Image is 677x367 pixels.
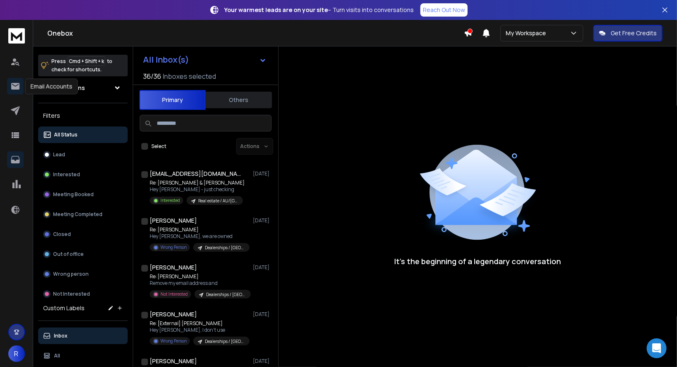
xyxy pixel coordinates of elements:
h3: Filters [38,110,128,122]
h1: All Inbox(s) [143,56,189,64]
button: Others [206,91,272,109]
h1: [PERSON_NAME] [150,310,197,318]
div: Open Intercom Messenger [647,338,667,358]
button: All Inbox(s) [136,51,273,68]
p: Meeting Completed [53,211,102,218]
h1: [PERSON_NAME] [150,357,197,365]
p: [DATE] [253,217,272,224]
span: 36 / 36 [143,71,161,81]
button: Out of office [38,246,128,262]
strong: Your warmest leads are on your site [224,6,328,14]
p: Interested [160,197,180,204]
button: Primary [139,90,206,110]
p: Dealerships / [GEOGRAPHIC_DATA] [205,245,245,251]
p: My Workspace [506,29,549,37]
p: Not Interested [53,291,90,297]
button: All Status [38,126,128,143]
p: Out of office [53,251,84,258]
p: Re: [External] [PERSON_NAME] [150,320,249,327]
p: Hey [PERSON_NAME], I don't use [150,327,249,333]
a: Reach Out Now [420,3,468,17]
p: All Status [54,131,78,138]
button: All [38,348,128,364]
button: R [8,345,25,362]
button: All Campaigns [38,80,128,96]
p: [DATE] [253,264,272,271]
p: Closed [53,231,71,238]
p: All [54,352,60,359]
p: – Turn visits into conversations [224,6,414,14]
p: Press to check for shortcuts. [51,57,112,74]
p: Wrong person [53,271,89,277]
button: Get Free Credits [593,25,662,41]
button: Not Interested [38,286,128,302]
img: logo [8,28,25,44]
button: Meeting Completed [38,206,128,223]
p: Hey [PERSON_NAME], we are owned [150,233,249,240]
p: Wrong Person [160,338,187,344]
h3: Inboxes selected [163,71,216,81]
p: [DATE] [253,170,272,177]
button: Wrong person [38,266,128,282]
h3: Custom Labels [43,304,85,312]
h1: [PERSON_NAME] [150,216,197,225]
p: [DATE] [253,311,272,318]
p: Re: [PERSON_NAME] & [PERSON_NAME] [150,180,245,186]
p: Real estate / AU/[GEOGRAPHIC_DATA] [198,198,238,204]
p: Wrong Person [160,244,187,250]
p: Inbox [54,333,68,339]
button: Closed [38,226,128,243]
h1: Onebox [47,28,464,38]
p: Not Interested [160,291,188,297]
p: Get Free Credits [611,29,657,37]
div: Email Accounts [25,78,78,94]
button: Lead [38,146,128,163]
p: It’s the beginning of a legendary conversation [395,255,561,267]
p: Dealerships / [GEOGRAPHIC_DATA] [205,338,245,345]
h1: [EMAIL_ADDRESS][DOMAIN_NAME] [150,170,241,178]
p: Reach Out Now [423,6,465,14]
button: Meeting Booked [38,186,128,203]
button: Inbox [38,328,128,344]
p: Dealerships / [GEOGRAPHIC_DATA] [206,292,246,298]
p: Re: [PERSON_NAME] [150,273,249,280]
p: Interested [53,171,80,178]
p: Re: [PERSON_NAME] [150,226,249,233]
p: Remove my email address and [150,280,249,287]
h1: [PERSON_NAME] [150,263,197,272]
p: Hey [PERSON_NAME] - just checking [150,186,245,193]
button: Interested [38,166,128,183]
p: [DATE] [253,358,272,365]
label: Select [151,143,166,150]
p: Lead [53,151,65,158]
span: Cmd + Shift + k [68,56,105,66]
p: Meeting Booked [53,191,94,198]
